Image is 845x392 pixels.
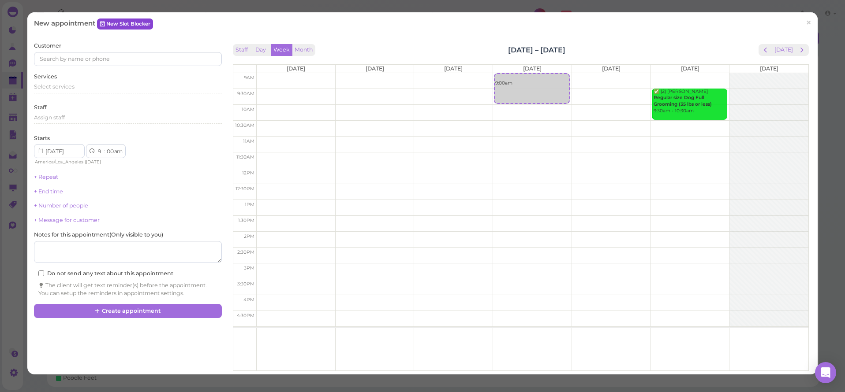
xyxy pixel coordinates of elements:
button: prev [759,44,772,56]
span: 3:30pm [237,281,254,287]
a: + End time [34,188,63,195]
label: Staff [34,104,46,111]
span: × [806,17,811,29]
button: Staff [233,44,251,56]
span: 9:30am [237,91,254,96]
button: Month [292,44,315,56]
label: Starts [34,134,50,142]
span: 4:30pm [237,313,254,318]
span: 12:30pm [236,186,254,192]
input: Search by name or phone [34,52,221,66]
span: 11:30am [236,154,254,160]
a: + Message for customer [34,217,100,223]
span: 10:30am [235,122,254,128]
label: Notes for this appointment ( Only visible to you ) [34,231,163,239]
span: 12pm [242,170,254,176]
div: ✅ (2) [PERSON_NAME] 9:30am - 10:30am [653,89,727,115]
label: Customer [34,42,61,50]
div: Open Intercom Messenger [815,362,836,383]
span: Assign staff [34,114,65,121]
span: [DATE] [681,65,699,72]
a: New Slot Blocker [97,18,153,29]
span: 2:30pm [237,249,254,255]
input: Do not send any text about this appointment [38,270,44,276]
span: [DATE] [86,159,101,165]
span: 10am [242,107,254,112]
span: [DATE] [444,65,463,72]
span: 2pm [244,233,254,239]
button: Create appointment [34,304,221,318]
span: 1:30pm [238,218,254,223]
label: Services [34,73,57,81]
h2: [DATE] – [DATE] [508,45,565,55]
div: 9:00am [495,74,568,87]
a: + Number of people [34,202,88,209]
button: Week [271,44,292,56]
span: America/Los_Angeles [35,159,83,165]
div: | [34,158,132,166]
span: [DATE] [602,65,621,72]
span: 1pm [245,202,254,207]
span: 3pm [244,265,254,271]
span: 11am [243,138,254,144]
span: [DATE] [523,65,542,72]
div: The client will get text reminder(s) before the appointment. You can setup the reminders in appoi... [38,281,217,297]
button: Day [250,44,271,56]
span: [DATE] [287,65,305,72]
span: New appointment [34,19,97,27]
span: [DATE] [760,65,778,72]
span: 9am [244,75,254,81]
button: next [795,44,809,56]
button: [DATE] [772,44,796,56]
label: Do not send any text about this appointment [38,270,173,277]
span: 4pm [243,297,254,303]
b: Regular size Dog Full Grooming (35 lbs or less) [654,95,712,107]
span: Select services [34,83,75,90]
a: + Repeat [34,174,58,180]
span: [DATE] [366,65,384,72]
